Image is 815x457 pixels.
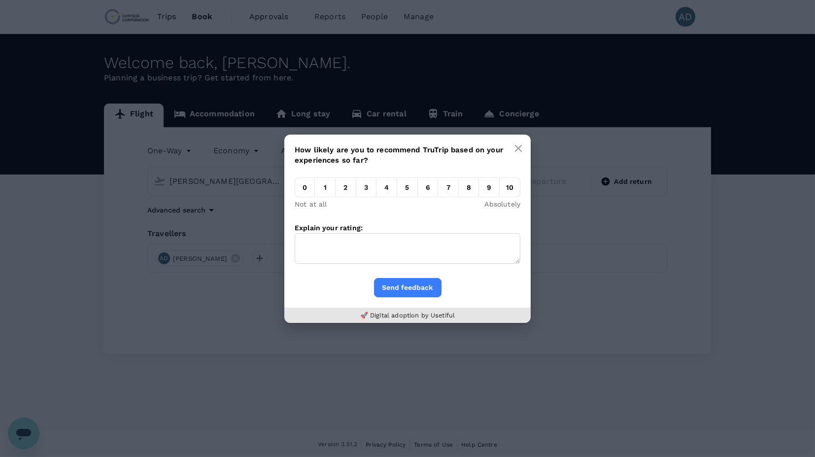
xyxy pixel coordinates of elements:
em: 8 [459,177,479,197]
em: 0 [295,177,315,197]
em: 3 [356,177,376,197]
button: Send feedback [374,278,441,297]
em: 5 [398,177,418,197]
label: Explain your rating: [295,224,363,232]
em: 7 [439,177,459,197]
em: 2 [336,177,356,197]
span: How likely are you to recommend TruTrip based on your experiences so far? [295,145,503,165]
em: 6 [418,177,438,197]
a: 🚀 Digital adoption by Usetiful [360,312,455,319]
p: Absolutely [485,199,521,209]
em: 4 [377,177,397,197]
p: Not at all [295,199,327,209]
em: 9 [479,177,500,197]
em: 1 [315,177,336,197]
em: 10 [500,177,520,197]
